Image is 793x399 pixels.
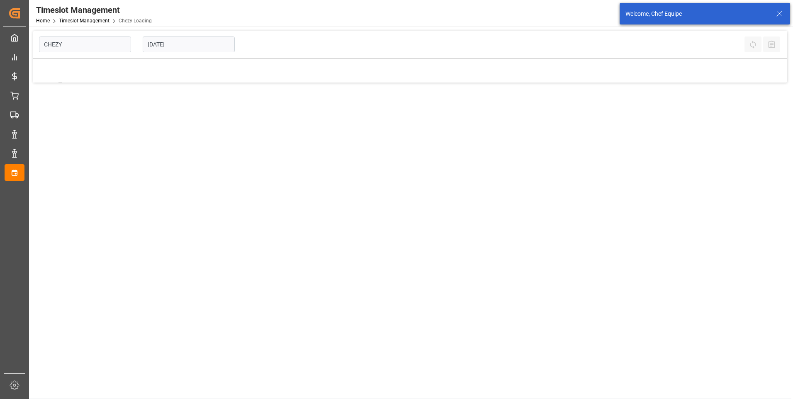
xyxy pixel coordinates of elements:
[625,10,768,18] div: Welcome, Chef Equipe
[39,36,131,52] input: Type to search/select
[59,18,109,24] a: Timeslot Management
[143,36,235,52] input: DD-MM-YYYY
[36,4,152,16] div: Timeslot Management
[36,18,50,24] a: Home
